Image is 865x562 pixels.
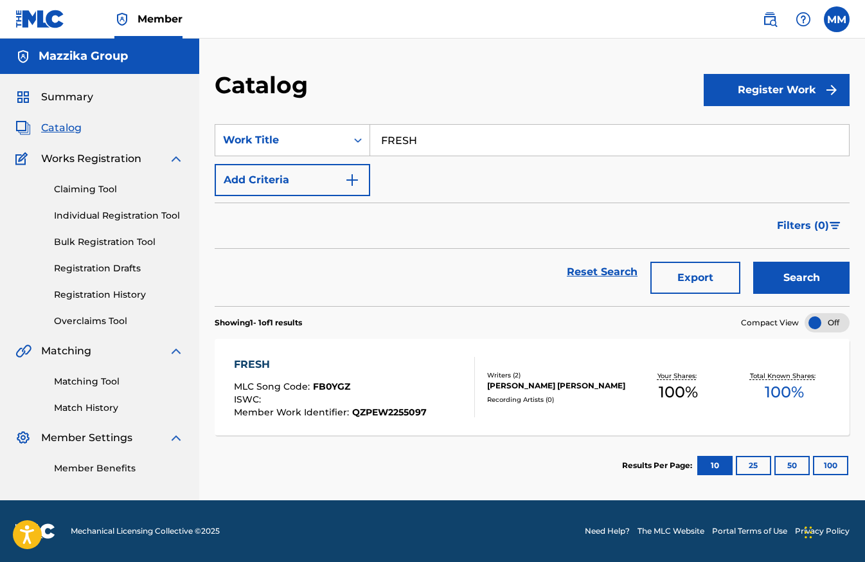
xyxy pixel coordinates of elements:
[622,460,695,471] p: Results Per Page:
[15,523,55,539] img: logo
[638,525,704,537] a: The MLC Website
[313,381,350,392] span: FB0YGZ
[41,343,91,359] span: Matching
[15,89,93,105] a: SummarySummary
[114,12,130,27] img: Top Rightsholder
[795,525,850,537] a: Privacy Policy
[15,151,32,167] img: Works Registration
[753,262,850,294] button: Search
[829,367,865,470] iframe: Resource Center
[54,209,184,222] a: Individual Registration Tool
[41,89,93,105] span: Summary
[168,151,184,167] img: expand
[790,6,816,32] div: Help
[234,357,427,372] div: FRESH
[15,10,65,28] img: MLC Logo
[801,500,865,562] iframe: Chat Widget
[750,371,819,381] p: Total Known Shares:
[560,258,644,286] a: Reset Search
[54,235,184,249] a: Bulk Registration Tool
[813,456,848,475] button: 100
[234,381,313,392] span: MLC Song Code :
[54,262,184,275] a: Registration Drafts
[71,525,220,537] span: Mechanical Licensing Collective © 2025
[15,120,82,136] a: CatalogCatalog
[234,406,352,418] span: Member Work Identifier :
[54,375,184,388] a: Matching Tool
[774,456,810,475] button: 50
[741,317,799,329] span: Compact View
[830,222,841,230] img: filter
[657,371,700,381] p: Your Shares:
[168,343,184,359] img: expand
[805,513,812,552] div: Drag
[650,262,740,294] button: Export
[736,456,771,475] button: 25
[824,6,850,32] div: User Menu
[223,132,339,148] div: Work Title
[15,89,31,105] img: Summary
[344,172,360,188] img: 9d2ae6d4665cec9f34b9.svg
[487,395,626,404] div: Recording Artists ( 0 )
[54,462,184,475] a: Member Benefits
[138,12,183,26] span: Member
[777,218,829,233] span: Filters ( 0 )
[54,314,184,328] a: Overclaims Tool
[585,525,630,537] a: Need Help?
[15,120,31,136] img: Catalog
[712,525,787,537] a: Portal Terms of Use
[41,430,132,446] span: Member Settings
[41,120,82,136] span: Catalog
[54,401,184,415] a: Match History
[765,381,804,404] span: 100 %
[168,430,184,446] img: expand
[39,49,128,64] h5: Mazzika Group
[41,151,141,167] span: Works Registration
[215,124,850,306] form: Search Form
[487,370,626,380] div: Writers ( 2 )
[15,430,31,446] img: Member Settings
[215,71,314,100] h2: Catalog
[352,406,427,418] span: QZPEW2255097
[824,82,839,98] img: f7272a7cc735f4ea7f67.svg
[15,49,31,64] img: Accounts
[15,343,31,359] img: Matching
[762,12,778,27] img: search
[659,381,698,404] span: 100 %
[487,380,626,392] div: [PERSON_NAME] [PERSON_NAME]
[796,12,811,27] img: help
[757,6,783,32] a: Public Search
[54,288,184,302] a: Registration History
[54,183,184,196] a: Claiming Tool
[215,339,850,435] a: FRESHMLC Song Code:FB0YGZISWC:Member Work Identifier:QZPEW2255097Writers (2)[PERSON_NAME] [PERSON...
[234,394,264,405] span: ISWC :
[215,164,370,196] button: Add Criteria
[215,317,302,329] p: Showing 1 - 1 of 1 results
[697,456,733,475] button: 10
[769,210,850,242] button: Filters (0)
[704,74,850,106] button: Register Work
